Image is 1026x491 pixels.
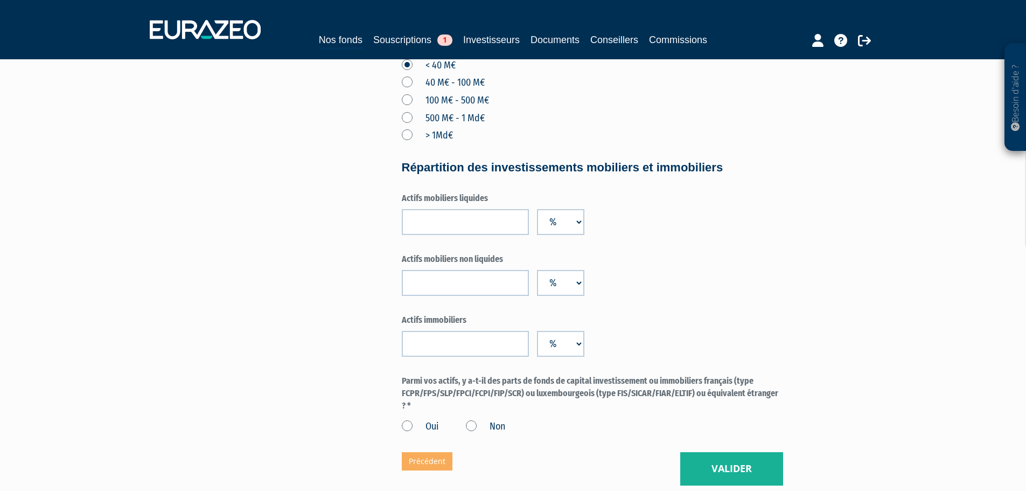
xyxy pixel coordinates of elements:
button: Valider [680,452,783,486]
label: Actifs mobiliers non liquides [402,253,783,266]
label: Actifs immobiliers [402,314,783,327]
label: 500 M€ - 1 Md€ [402,112,485,126]
p: Besoin d'aide ? [1009,49,1022,146]
a: Conseillers [590,32,638,47]
span: 1 [437,34,452,46]
a: Investisseurs [463,32,520,47]
label: Non [466,420,505,434]
label: Parmi vos actifs, y a-t-il des parts de fonds de capital investissement ou immobiliers français (... [402,375,783,412]
a: Souscriptions1 [373,32,452,47]
label: Actifs mobiliers liquides [402,192,783,205]
a: Commissions [649,32,707,47]
label: Oui [402,420,439,434]
a: Précédent [402,452,452,471]
label: > 1Md€ [402,129,453,143]
label: 40 M€ - 100 M€ [402,76,485,90]
img: 1732889491-logotype_eurazeo_blanc_rvb.png [150,20,261,39]
a: Nos fonds [319,32,362,49]
label: 100 M€ - 500 M€ [402,94,489,108]
label: < 40 M€ [402,59,456,73]
h4: Répartition des investissements mobiliers et immobiliers [402,161,783,174]
a: Documents [531,32,580,47]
